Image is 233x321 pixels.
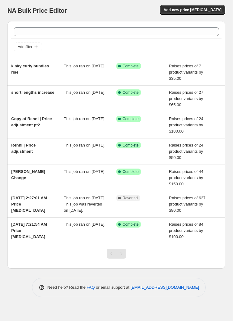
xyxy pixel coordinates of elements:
span: Complete [123,90,138,95]
span: short lengths increase [11,90,54,95]
span: Complete [123,143,138,148]
span: Raises prices of 627 product variants by $80.00 [169,196,206,213]
span: Raises prices of 44 product variants by $150.00 [169,169,203,186]
span: Renni | Price adjustment [11,143,36,154]
span: NA Bulk Price Editor [7,7,67,14]
span: Raises prices of 24 product variants by $50.00 [169,143,203,160]
a: [EMAIL_ADDRESS][DOMAIN_NAME] [131,285,199,290]
span: This job ran on [DATE]. [64,116,105,121]
span: [DATE] 2:27:01 AM Price [MEDICAL_DATA] [11,196,47,213]
nav: Pagination [107,249,126,259]
span: Raises prices of 27 product variants by $65.00 [169,90,203,107]
button: Add new price [MEDICAL_DATA] [160,5,225,15]
span: [PERSON_NAME] Change [11,169,45,180]
span: Add filter [18,44,32,49]
span: Complete [123,64,138,69]
span: This job ran on [DATE]. [64,143,105,147]
span: Copy of Renni | Price adjustment pt2 [11,116,52,127]
span: This job ran on [DATE]. [64,169,105,174]
span: Raises prices of 84 product variants by $100.00 [169,222,203,239]
button: Add filter [14,43,42,51]
span: Complete [123,116,138,121]
span: or email support at [95,285,131,290]
span: Reverted [123,196,138,201]
span: [DATE] 7:21:54 AM Price [MEDICAL_DATA] [11,222,47,239]
span: This job ran on [DATE]. [64,64,105,68]
span: kinky curly bundles rise [11,64,49,75]
span: This job ran on [DATE]. [64,222,105,227]
span: This job ran on [DATE]. [64,90,105,95]
span: Need help? Read the [47,285,87,290]
span: This job ran on [DATE]. This job was reverted on [DATE]. [64,196,105,213]
span: Complete [123,169,138,174]
span: Raises prices of 24 product variants by $100.00 [169,116,203,133]
span: Complete [123,222,138,227]
span: Raises prices of 7 product variants by $35.00 [169,64,203,81]
a: FAQ [87,285,95,290]
span: Add new price [MEDICAL_DATA] [164,7,221,12]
